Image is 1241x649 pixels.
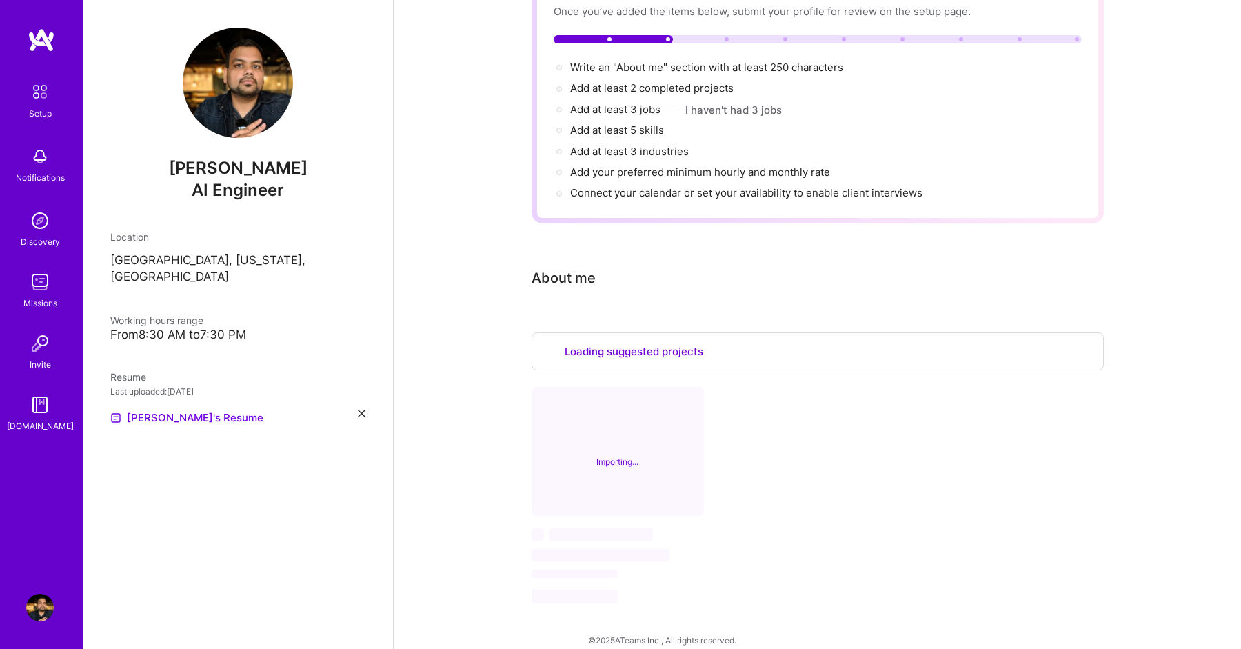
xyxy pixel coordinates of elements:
[28,28,55,52] img: logo
[570,123,664,137] span: Add at least 5 skills
[110,384,365,399] div: Last uploaded: [DATE]
[26,207,54,234] img: discovery
[21,234,60,249] div: Discovery
[614,438,622,446] i: icon CircleLoadingViolet
[26,143,54,170] img: bell
[532,549,669,561] span: ‌
[7,419,74,433] div: [DOMAIN_NAME]
[554,4,1082,19] div: Once you’ve added the items below, submit your profile for review on the setup page.
[110,252,365,286] p: [GEOGRAPHIC_DATA], [US_STATE], [GEOGRAPHIC_DATA]
[16,170,65,185] div: Notifications
[110,314,203,326] span: Working hours range
[110,158,365,179] span: [PERSON_NAME]
[549,528,653,541] span: ‌
[110,371,146,383] span: Resume
[110,412,121,423] img: Resume
[29,106,52,121] div: Setup
[30,357,51,372] div: Invite
[110,328,365,342] div: From 8:30 AM to 7:30 PM
[26,77,54,106] img: setup
[685,103,782,117] button: I haven't had 3 jobs
[543,344,554,355] i: icon CircleLoadingViolet
[358,410,365,417] i: icon Close
[570,81,734,94] span: Add at least 2 completed projects
[570,61,846,74] span: Write an "About me" section with at least 250 characters
[23,296,57,310] div: Missions
[110,230,365,244] div: Location
[26,391,54,419] img: guide book
[532,268,596,288] div: About me
[596,455,638,469] div: Importing...
[26,330,54,357] img: Invite
[192,180,284,200] span: AI Engineer
[110,410,263,426] a: [PERSON_NAME]'s Resume
[23,594,57,621] a: User Avatar
[570,145,689,158] span: Add at least 3 industries
[532,332,1104,370] div: Loading suggested projects
[532,570,618,578] span: ‌
[26,594,54,621] img: User Avatar
[570,166,830,179] span: Add your preferred minimum hourly and monthly rate
[570,103,660,116] span: Add at least 3 jobs
[532,590,618,603] span: ‌
[532,528,544,541] span: ‌
[183,28,293,138] img: User Avatar
[570,186,922,199] span: Connect your calendar or set your availability to enable client interviews
[26,268,54,296] img: teamwork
